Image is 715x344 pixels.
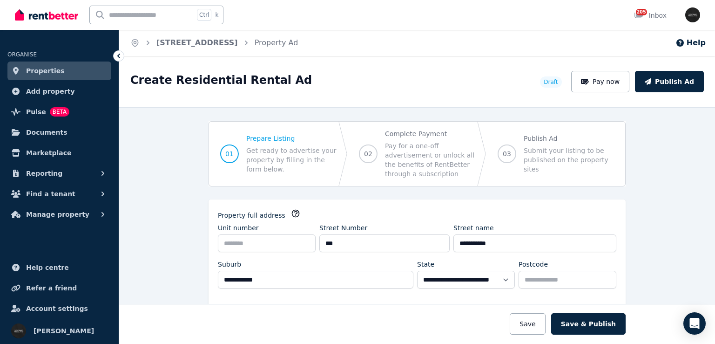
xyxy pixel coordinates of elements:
[453,223,494,233] label: Street name
[26,127,67,138] span: Documents
[26,147,71,158] span: Marketplace
[50,107,69,117] span: BETA
[503,149,511,158] span: 03
[7,279,111,297] a: Refer a friend
[26,106,46,117] span: Pulse
[215,11,218,19] span: k
[571,71,630,92] button: Pay now
[34,325,94,337] span: [PERSON_NAME]
[26,168,62,179] span: Reporting
[26,262,69,273] span: Help centre
[385,129,475,138] span: Complete Payment
[26,282,77,294] span: Refer a friend
[26,303,88,314] span: Account settings
[7,185,111,203] button: Find a tenant
[7,51,37,58] span: ORGANISE
[519,260,548,269] label: Postcode
[156,38,238,47] a: [STREET_ADDRESS]
[119,30,309,56] nav: Breadcrumb
[685,7,700,22] img: Tim Troy
[524,146,614,174] span: Submit your listing to be published on the property sites
[510,313,545,335] button: Save
[7,62,111,80] a: Properties
[544,78,558,86] span: Draft
[26,65,65,76] span: Properties
[634,11,667,20] div: Inbox
[209,121,626,186] nav: Progress
[11,323,26,338] img: Tim Troy
[635,71,704,92] button: Publish Ad
[385,141,475,179] span: Pay for a one-off advertisement or unlock all the benefits of RentBetter through a subscription
[218,260,241,269] label: Suburb
[225,149,234,158] span: 01
[255,38,298,47] a: Property Ad
[26,188,75,200] span: Find a tenant
[7,123,111,142] a: Documents
[7,205,111,224] button: Manage property
[246,134,337,143] span: Prepare Listing
[197,9,211,21] span: Ctrl
[15,8,78,22] img: RentBetter
[7,82,111,101] a: Add property
[675,37,706,48] button: Help
[7,144,111,162] a: Marketplace
[26,209,89,220] span: Manage property
[551,313,626,335] button: Save & Publish
[417,260,434,269] label: State
[524,134,614,143] span: Publish Ad
[218,223,259,233] label: Unit number
[683,312,706,335] div: Open Intercom Messenger
[7,103,111,121] a: PulseBETA
[7,164,111,183] button: Reporting
[636,9,647,15] span: 205
[7,299,111,318] a: Account settings
[218,211,285,220] label: Property full address
[364,149,372,158] span: 02
[246,146,337,174] span: Get ready to advertise your property by filling in the form below.
[319,223,367,233] label: Street Number
[7,258,111,277] a: Help centre
[130,73,312,88] h1: Create Residential Rental Ad
[26,86,75,97] span: Add property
